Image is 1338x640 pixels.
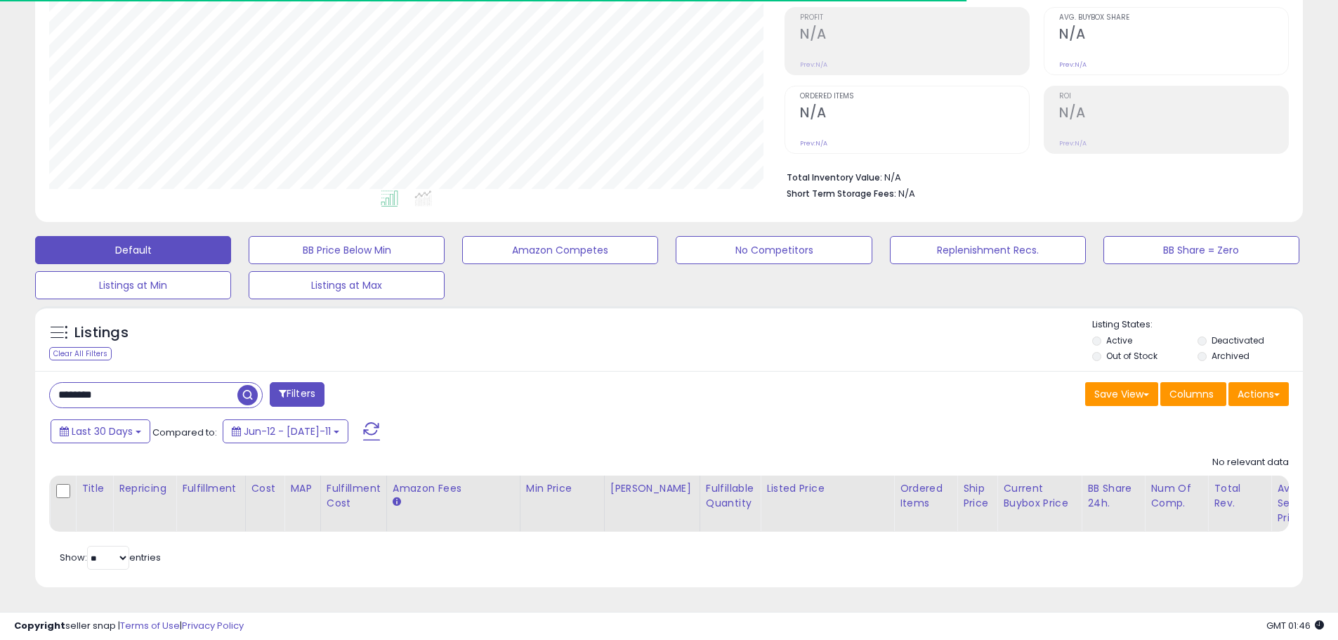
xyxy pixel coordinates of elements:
[74,323,129,343] h5: Listings
[787,171,882,183] b: Total Inventory Value:
[14,620,244,633] div: seller snap | |
[1106,334,1132,346] label: Active
[1212,456,1289,469] div: No relevant data
[251,481,279,496] div: Cost
[249,236,445,264] button: BB Price Below Min
[800,105,1029,124] h2: N/A
[787,168,1278,185] li: N/A
[676,236,872,264] button: No Competitors
[1059,139,1087,148] small: Prev: N/A
[706,481,754,511] div: Fulfillable Quantity
[610,481,694,496] div: [PERSON_NAME]
[81,481,107,496] div: Title
[72,424,133,438] span: Last 30 Days
[1085,382,1158,406] button: Save View
[1087,481,1139,511] div: BB Share 24h.
[898,187,915,200] span: N/A
[1003,481,1075,511] div: Current Buybox Price
[963,481,991,511] div: Ship Price
[119,481,170,496] div: Repricing
[1092,318,1303,332] p: Listing States:
[244,424,331,438] span: Jun-12 - [DATE]-11
[1059,105,1288,124] h2: N/A
[1059,93,1288,100] span: ROI
[51,419,150,443] button: Last 30 Days
[1160,382,1226,406] button: Columns
[462,236,658,264] button: Amazon Competes
[787,188,896,200] b: Short Term Storage Fees:
[182,481,239,496] div: Fulfillment
[1228,382,1289,406] button: Actions
[393,481,514,496] div: Amazon Fees
[1103,236,1299,264] button: BB Share = Zero
[800,60,827,69] small: Prev: N/A
[182,619,244,632] a: Privacy Policy
[800,14,1029,22] span: Profit
[249,271,445,299] button: Listings at Max
[1106,350,1157,362] label: Out of Stock
[1212,350,1250,362] label: Archived
[393,496,401,509] small: Amazon Fees.
[60,551,161,564] span: Show: entries
[1059,26,1288,45] h2: N/A
[890,236,1086,264] button: Replenishment Recs.
[14,619,65,632] strong: Copyright
[120,619,180,632] a: Terms of Use
[800,93,1029,100] span: Ordered Items
[1212,334,1264,346] label: Deactivated
[152,426,217,439] span: Compared to:
[1150,481,1202,511] div: Num of Comp.
[526,481,598,496] div: Min Price
[35,271,231,299] button: Listings at Min
[1059,14,1288,22] span: Avg. Buybox Share
[766,481,888,496] div: Listed Price
[270,382,324,407] button: Filters
[900,481,951,511] div: Ordered Items
[49,347,112,360] div: Clear All Filters
[1277,481,1328,525] div: Avg Selling Price
[35,236,231,264] button: Default
[1266,619,1324,632] span: 2025-08-11 01:46 GMT
[327,481,381,511] div: Fulfillment Cost
[223,419,348,443] button: Jun-12 - [DATE]-11
[290,481,314,496] div: MAP
[1169,387,1214,401] span: Columns
[800,139,827,148] small: Prev: N/A
[800,26,1029,45] h2: N/A
[1059,60,1087,69] small: Prev: N/A
[1214,481,1265,511] div: Total Rev.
